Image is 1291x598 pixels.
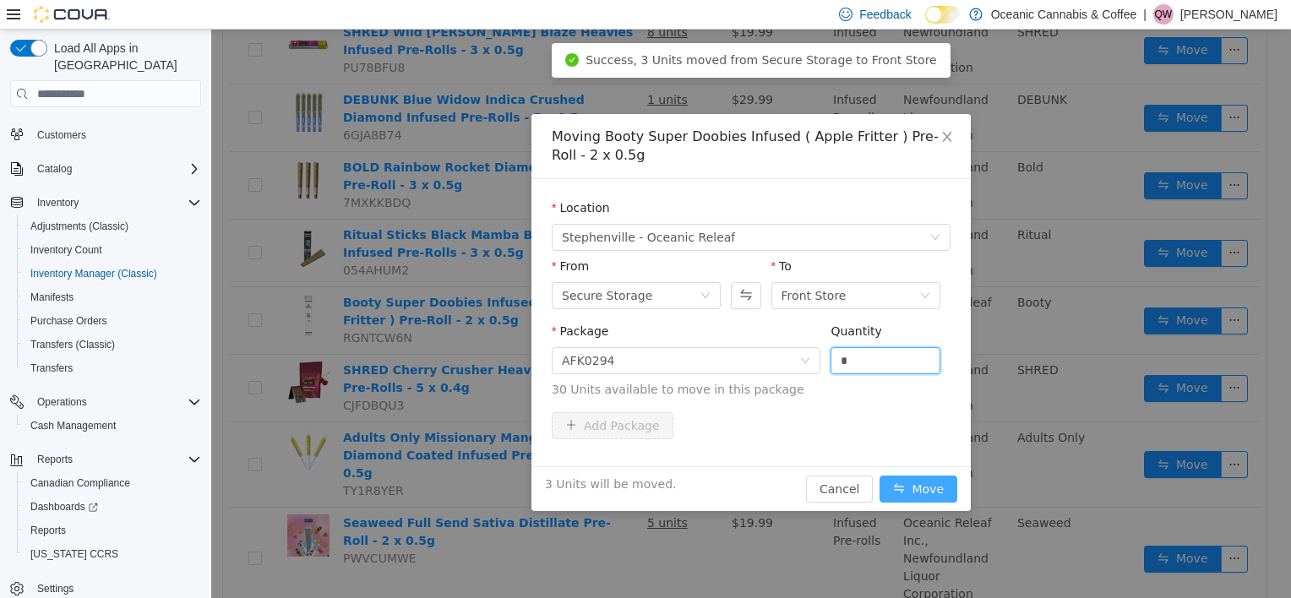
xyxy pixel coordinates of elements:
[30,159,79,179] button: Catalog
[30,362,73,375] span: Transfers
[30,193,85,213] button: Inventory
[30,419,116,432] span: Cash Management
[37,582,74,595] span: Settings
[24,240,109,260] a: Inventory Count
[24,216,135,236] a: Adjustments (Classic)
[30,267,157,280] span: Inventory Manager (Classic)
[3,122,208,147] button: Customers
[17,519,208,542] button: Reports
[340,171,399,185] label: Location
[17,495,208,519] a: Dashboards
[668,446,746,473] button: icon: swapMove
[3,448,208,471] button: Reports
[30,500,98,514] span: Dashboards
[30,524,66,537] span: Reports
[17,471,208,495] button: Canadian Compliance
[24,311,114,331] a: Purchase Orders
[37,453,73,466] span: Reports
[30,243,102,257] span: Inventory Count
[24,544,201,564] span: Washington CCRS
[24,358,201,378] span: Transfers
[24,473,137,493] a: Canadian Compliance
[37,395,87,409] span: Operations
[729,101,743,114] i: icon: close
[30,159,201,179] span: Catalog
[354,24,368,37] i: icon: check-circle
[719,203,729,215] i: icon: down
[24,264,164,284] a: Inventory Manager (Classic)
[24,416,123,436] a: Cash Management
[17,285,208,309] button: Manifests
[340,230,378,243] label: From
[30,392,94,412] button: Operations
[560,230,580,243] label: To
[17,356,208,380] button: Transfers
[620,318,728,344] input: Quantity
[30,476,130,490] span: Canadian Compliance
[712,84,760,132] button: Close
[334,446,466,464] span: 3 Units will be moved.
[30,193,201,213] span: Inventory
[30,449,201,470] span: Reports
[34,6,110,23] img: Cova
[351,195,524,220] span: Stephenville - Oceanic Releaf
[30,547,118,561] span: [US_STATE] CCRS
[37,128,86,142] span: Customers
[24,240,201,260] span: Inventory Count
[925,24,926,24] span: Dark Mode
[24,497,201,517] span: Dashboards
[520,253,549,280] button: Swap
[589,326,599,338] i: icon: down
[24,287,201,307] span: Manifests
[3,157,208,181] button: Catalog
[47,40,201,73] span: Load All Apps in [GEOGRAPHIC_DATA]
[24,311,201,331] span: Purchase Orders
[17,542,208,566] button: [US_STATE] CCRS
[374,24,726,37] span: Success, 3 Units moved from Secure Storage to Front Store
[619,295,671,308] label: Quantity
[925,6,961,24] input: Dark Mode
[24,334,122,355] a: Transfers (Classic)
[17,238,208,262] button: Inventory Count
[30,338,115,351] span: Transfers (Classic)
[30,449,79,470] button: Reports
[489,261,499,273] i: icon: down
[24,520,201,541] span: Reports
[30,125,93,145] a: Customers
[30,392,201,412] span: Operations
[351,253,441,279] div: Secure Storage
[351,318,403,344] div: AFK0294
[17,333,208,356] button: Transfers (Classic)
[24,473,201,493] span: Canadian Compliance
[340,295,397,308] label: Package
[24,216,201,236] span: Adjustments (Classic)
[991,4,1137,24] p: Oceanic Cannabis & Coffee
[24,287,80,307] a: Manifests
[30,314,107,328] span: Purchase Orders
[3,390,208,414] button: Operations
[24,264,201,284] span: Inventory Manager (Classic)
[709,261,719,273] i: icon: down
[37,162,72,176] span: Catalog
[24,520,73,541] a: Reports
[1153,4,1174,24] div: Quentin White
[17,309,208,333] button: Purchase Orders
[37,196,79,209] span: Inventory
[340,98,739,135] div: Moving Booty Super Doobies Infused ( Apple Fritter ) Pre-Roll - 2 x 0.5g
[1180,4,1277,24] p: [PERSON_NAME]
[17,215,208,238] button: Adjustments (Classic)
[17,414,208,438] button: Cash Management
[24,358,79,378] a: Transfers
[24,497,105,517] a: Dashboards
[859,6,911,23] span: Feedback
[24,544,125,564] a: [US_STATE] CCRS
[570,253,635,279] div: Front Store
[340,351,739,369] span: 30 Units available to move in this package
[1143,4,1147,24] p: |
[3,191,208,215] button: Inventory
[17,262,208,285] button: Inventory Manager (Classic)
[24,334,201,355] span: Transfers (Classic)
[340,383,462,410] button: icon: plusAdd Package
[30,124,201,145] span: Customers
[24,416,201,436] span: Cash Management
